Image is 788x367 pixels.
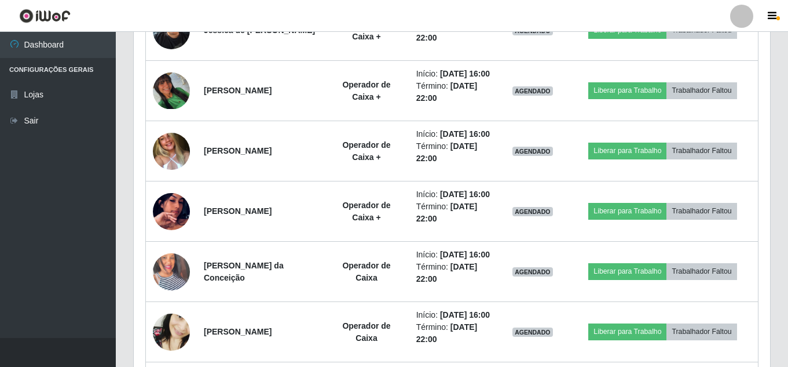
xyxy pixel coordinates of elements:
time: [DATE] 16:00 [440,310,490,319]
span: AGENDADO [512,207,553,216]
strong: [PERSON_NAME] [204,86,272,95]
button: Trabalhador Faltou [666,82,736,99]
li: Início: [416,128,491,140]
span: AGENDADO [512,86,553,96]
li: Término: [416,140,491,165]
li: Início: [416,68,491,80]
img: 1758248889896.jpeg [153,126,190,175]
button: Trabalhador Faltou [666,263,736,279]
time: [DATE] 16:00 [440,129,490,139]
img: CoreUI Logo [19,9,71,23]
li: Início: [416,249,491,261]
li: Término: [416,261,491,285]
time: [DATE] 16:00 [440,69,490,78]
img: 1757904871760.jpeg [153,72,190,110]
li: Início: [416,188,491,201]
span: AGENDADO [512,328,553,337]
img: 1702743014516.jpeg [153,239,190,305]
span: AGENDADO [512,147,553,156]
time: [DATE] 16:00 [440,190,490,199]
li: Término: [416,321,491,346]
button: Liberar para Trabalho [588,203,666,219]
strong: Operador de Caixa + [342,201,390,222]
button: Liberar para Trabalho [588,82,666,99]
button: Trabalhador Faltou [666,143,736,159]
button: Liberar para Trabalho [588,263,666,279]
button: Liberar para Trabalho [588,324,666,340]
img: 1758229509214.jpeg [153,179,190,245]
button: Trabalhador Faltou [666,324,736,340]
strong: [PERSON_NAME] [204,327,272,336]
strong: Operador de Caixa + [342,80,390,101]
strong: Operador de Caixa [342,261,390,282]
li: Término: [416,20,491,44]
strong: Operador de Caixa + [342,140,390,162]
li: Término: [416,201,491,225]
strong: [PERSON_NAME] da Conceição [204,261,284,282]
span: AGENDADO [512,267,553,277]
time: [DATE] 16:00 [440,250,490,259]
button: Liberar para Trabalho [588,143,666,159]
button: Trabalhador Faltou [666,203,736,219]
li: Início: [416,309,491,321]
li: Término: [416,80,491,104]
strong: [PERSON_NAME] [204,206,272,216]
strong: Operador de Caixa + [342,20,390,41]
strong: Operador de Caixa [342,321,390,343]
strong: [PERSON_NAME] [204,146,272,155]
